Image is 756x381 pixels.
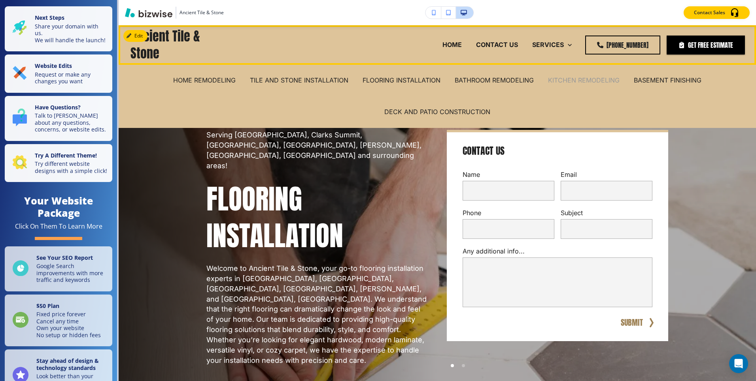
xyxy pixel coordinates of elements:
[123,30,147,42] button: Edit
[561,170,652,179] p: Email
[35,62,72,69] strong: Website Edits
[36,311,101,338] p: Fixed price forever Cancel any time Own your website No setup or hidden fees
[206,180,428,254] h1: Flooring Installation
[206,263,428,366] p: Welcome to Ancient Tile & Stone, your go-to flooring installation experts in [GEOGRAPHIC_DATA], [...
[35,103,81,111] strong: Have Questions?
[35,14,64,21] strong: Next Steps
[125,7,224,19] button: Ancient Tile & Stone
[463,247,652,256] p: Any additional info...
[463,170,554,179] p: Name
[5,195,112,219] h4: Your Website Package
[130,28,217,62] h4: Ancient Tile & Stone
[694,9,725,16] p: Contact Sales
[35,160,108,174] p: Try different website designs with a simple click!
[36,357,99,372] strong: Stay ahead of design & technology standards
[35,71,108,85] p: Request or make any changes you want
[5,54,112,93] button: Website EditsRequest or make any changes you want
[15,222,102,231] div: Click On Them To Learn More
[463,208,554,218] p: Phone
[35,152,97,159] strong: Try A Different Theme!
[5,295,112,347] a: $50 PlanFixed price foreverCancel any timeOwn your websiteNo setup or hidden fees
[5,144,112,182] button: Try A Different Theme!Try different website designs with a simple click!
[561,208,652,218] p: Subject
[35,112,108,133] p: Talk to [PERSON_NAME] about any questions, concerns, or website edits.
[463,145,505,158] h4: Contact Us
[476,40,518,49] p: CONTACT US
[125,8,172,17] img: Bizwise Logo
[667,36,745,54] button: Get Free Estimate
[442,40,462,49] p: HOME
[729,354,748,373] div: Open Intercom Messenger
[684,6,750,19] button: Contact Sales
[5,6,112,51] button: Next StepsShare your domain with us.We will handle the launch!
[35,23,108,44] p: Share your domain with us. We will handle the launch!
[5,246,112,291] a: See Your SEO ReportGoogle Search improvements with more traffic and keywords
[585,36,660,54] a: [PHONE_NUMBER]
[36,302,59,310] strong: $ 50 Plan
[206,130,428,171] p: Serving [GEOGRAPHIC_DATA], Clarks Summit, [GEOGRAPHIC_DATA], [GEOGRAPHIC_DATA], [PERSON_NAME], [G...
[5,96,112,141] button: Have Questions?Talk to [PERSON_NAME] about any questions, concerns, or website edits.
[180,9,224,16] h3: Ancient Tile & Stone
[36,254,93,261] strong: See Your SEO Report
[619,317,644,328] button: SUBMIT
[36,263,108,283] p: Google Search improvements with more traffic and keywords
[532,40,564,49] p: SERVICES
